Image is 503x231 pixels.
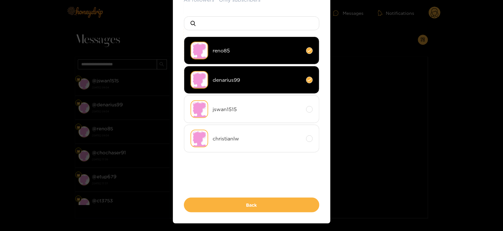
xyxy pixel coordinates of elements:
[184,198,319,212] button: Back
[191,71,208,89] img: no-avatar.png
[191,130,208,147] img: no-avatar.png
[213,106,301,113] span: jswan1515
[213,76,301,84] span: denarius99
[191,42,208,59] img: no-avatar.png
[213,135,301,142] span: christianlw
[191,100,208,118] img: no-avatar.png
[213,47,301,54] span: reno85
